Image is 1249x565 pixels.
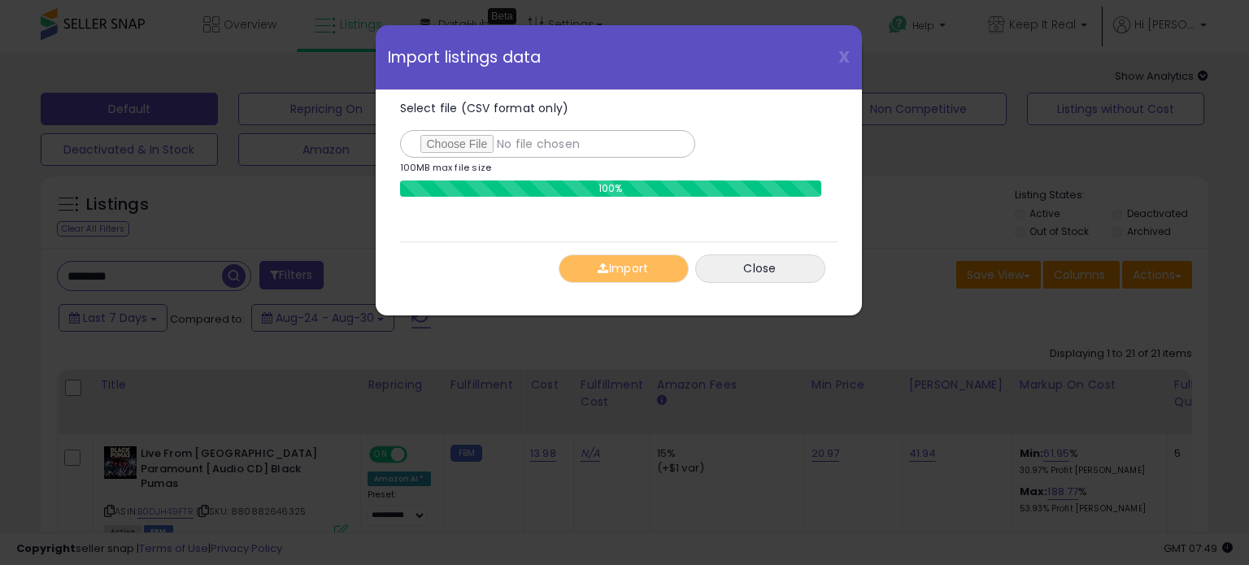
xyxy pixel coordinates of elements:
button: Import [559,254,689,283]
span: Select file (CSV format only) [400,100,569,116]
p: 100MB max file size [400,163,492,172]
button: Close [695,254,825,283]
span: X [838,46,850,68]
div: 100% [400,180,821,197]
span: Import listings data [388,50,542,65]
